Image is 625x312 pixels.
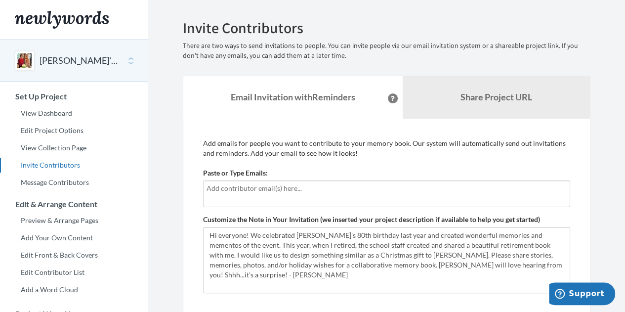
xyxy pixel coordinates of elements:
input: Add contributor email(s) here... [207,183,567,194]
h2: Invite Contributors [183,20,590,36]
p: Add emails for people you want to contribute to your memory book. Our system will automatically s... [203,138,570,158]
textarea: Hi everyone! We celebrated [PERSON_NAME]'s 80th birthday last year and created wonderful memories... [203,227,570,293]
img: Newlywords logo [15,11,109,29]
p: There are two ways to send invitations to people. You can invite people via our email invitation ... [183,41,590,61]
button: [PERSON_NAME]'s Christmas Book [40,54,120,67]
b: Share Project URL [460,91,532,102]
h3: Set Up Project [0,92,148,101]
h3: Edit & Arrange Content [0,200,148,209]
label: Customize the Note in Your Invitation (we inserted your project description if available to help ... [203,215,540,224]
strong: Email Invitation with Reminders [231,91,355,102]
iframe: Opens a widget where you can chat to one of our agents [549,282,615,307]
label: Paste or Type Emails: [203,168,268,178]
